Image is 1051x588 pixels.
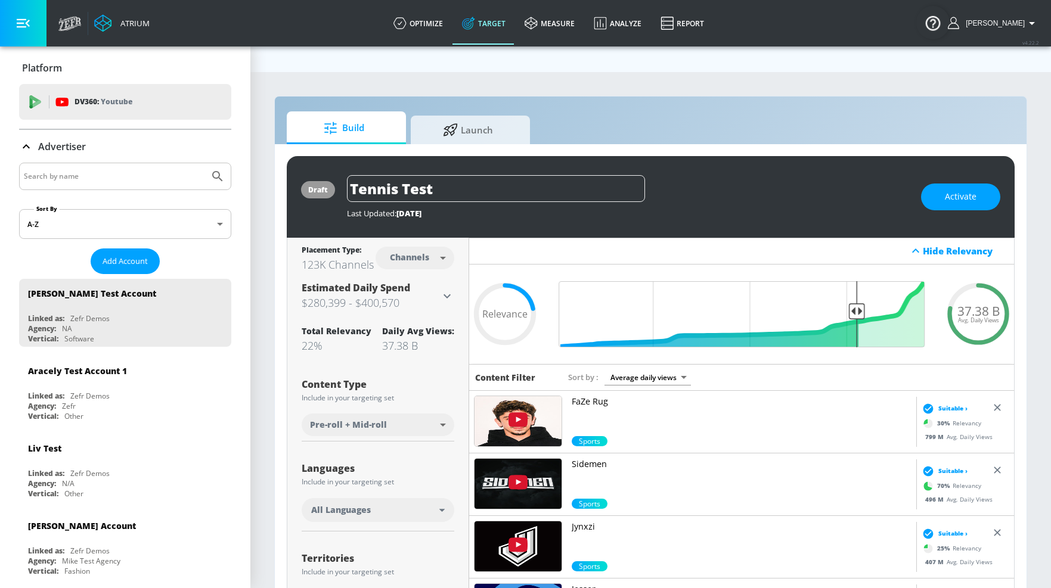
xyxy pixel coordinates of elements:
[938,404,967,413] span: Suitable ›
[938,529,967,538] span: Suitable ›
[302,568,454,575] div: Include in your targeting set
[28,313,64,323] div: Linked as:
[19,356,231,424] div: Aracely Test Account 1Linked as:Zefr DemosAgency:ZefrVertical:Other
[919,494,992,503] div: Avg. Daily Views
[384,252,435,262] div: Channels
[919,465,967,477] div: Suitable ›
[75,95,132,108] p: DV360:
[19,279,231,347] div: [PERSON_NAME] Test AccountLinked as:Zefr DemosAgency:NAVertical:Software
[568,372,599,382] span: Sort by
[572,458,912,470] p: Sidemen
[916,6,950,39] button: Open Resource Center
[938,466,967,475] span: Suitable ›
[299,114,389,142] span: Build
[28,520,136,531] div: [PERSON_NAME] Account
[302,478,454,486] div: Include in your targeting set
[70,391,110,401] div: Zefr Demos
[94,14,150,32] a: Atrium
[919,414,981,432] div: Relevancy
[925,557,946,565] span: 407 M
[347,208,909,219] div: Last Updated:
[28,478,56,489] div: Agency:
[469,238,1014,265] div: Hide Relevancy
[572,436,607,446] div: 30.0%
[475,521,562,571] img: UUjiXtODGCCulmhwypZAWSag
[302,498,454,522] div: All Languages
[116,18,150,29] div: Atrium
[302,257,374,272] div: 123K Channels
[572,396,912,407] p: FaZe Rug
[28,443,61,454] div: Liv Test
[945,189,976,204] span: Activate
[937,419,952,428] span: 30 %
[101,95,132,108] p: Youtube
[28,323,56,334] div: Agency:
[452,2,515,45] a: Target
[957,305,1000,318] span: 37.38 B
[103,254,148,268] span: Add Account
[64,489,83,499] div: Other
[937,544,952,553] span: 25 %
[396,208,421,219] span: [DATE]
[302,463,454,473] div: Languages
[919,402,967,414] div: Suitable ›
[19,209,231,239] div: A-Z
[584,2,651,45] a: Analyze
[64,411,83,421] div: Other
[572,499,607,509] div: 70.0%
[28,546,64,556] div: Linked as:
[28,566,58,576] div: Vertical:
[28,489,58,499] div: Vertical:
[302,553,454,563] div: Territories
[572,396,912,436] a: FaZe Rug
[919,557,992,566] div: Avg. Daily Views
[302,338,371,353] div: 22%
[64,334,94,344] div: Software
[19,51,231,85] div: Platform
[572,436,607,446] span: Sports
[19,434,231,502] div: Liv TestLinked as:Zefr DemosAgency:N/AVertical:Other
[475,396,562,446] img: UUilwZiBBfI9X6yiZRzWty8Q
[302,281,454,311] div: Estimated Daily Spend$280,399 - $400,570
[475,372,535,383] h6: Content Filter
[384,2,452,45] a: optimize
[62,478,75,489] div: N/A
[38,140,86,153] p: Advertiser
[28,401,56,411] div: Agency:
[28,468,64,478] div: Linked as:
[70,313,110,323] div: Zefr Demos
[302,281,410,294] span: Estimated Daily Spend
[948,16,1039,30] button: [PERSON_NAME]
[482,309,528,319] span: Relevance
[34,205,60,213] label: Sort By
[961,19,1025,27] span: login as: kelsey.garigan@zefr.com
[572,499,607,509] span: Sports
[28,288,156,299] div: [PERSON_NAME] Test Account
[604,369,691,385] div: Average daily views
[64,566,90,576] div: Fashion
[28,556,56,566] div: Agency:
[925,432,946,440] span: 799 M
[651,2,714,45] a: Report
[70,468,110,478] div: Zefr Demos
[19,130,231,163] div: Advertiser
[475,459,562,509] img: UUDogdKl7t7NHzQ95aEwkdMw
[572,561,607,571] span: Sports
[572,458,912,499] a: Sidemen
[937,481,952,490] span: 70 %
[923,245,1007,257] div: Hide Relevancy
[553,281,931,347] input: Final Threshold
[919,432,992,441] div: Avg. Daily Views
[382,325,454,337] div: Daily Avg Views:
[382,338,454,353] div: 37.38 B
[919,539,981,557] div: Relevancy
[19,84,231,120] div: DV360: Youtube
[19,511,231,579] div: [PERSON_NAME] AccountLinked as:Zefr DemosAgency:Mike Test AgencyVertical:Fashion
[70,546,110,556] div: Zefr Demos
[302,245,374,257] div: Placement Type:
[308,185,328,195] div: draft
[572,521,912,533] p: Jynxzi
[1022,39,1039,46] span: v 4.22.2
